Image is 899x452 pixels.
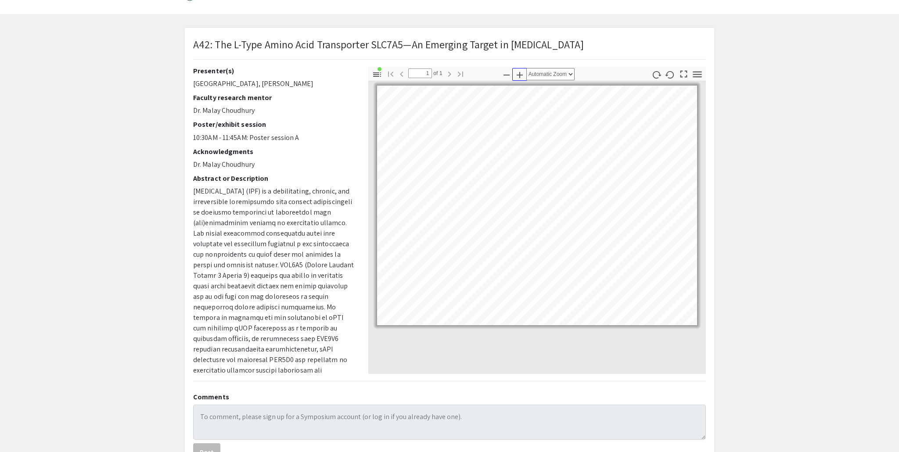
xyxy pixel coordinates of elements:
[442,67,457,80] button: Next Page
[690,68,705,81] button: Tools
[193,147,355,156] h2: Acknowledgments
[663,68,678,81] button: Rotate Counterclockwise
[193,393,706,401] h2: Comments
[193,174,355,183] h2: Abstract or Description
[370,68,385,81] button: Toggle Sidebar (document contains outline/attachments/layers)
[649,68,664,81] button: Rotate Clockwise
[512,68,527,81] button: Zoom In
[193,93,355,102] h2: Faculty research mentor
[193,36,584,52] p: A42: The L-Type Amino Acid Transporter SLC7A5—An Emerging Target in [MEDICAL_DATA]
[383,67,398,80] button: Go to First Page
[408,68,432,78] input: Page
[193,133,355,143] p: 10:30AM - 11:45AM: Poster session A
[526,68,575,80] select: Zoom
[193,67,355,75] h2: Presenter(s)
[394,67,409,80] button: Previous Page
[432,68,442,78] span: of 1
[7,413,37,445] iframe: Chat
[193,120,355,129] h2: Poster/exhibit session
[193,159,355,170] p: Dr. Malay Choudhury
[499,68,514,81] button: Zoom Out
[676,67,691,79] button: Switch to Presentation Mode
[373,82,701,329] div: Page 1
[453,67,468,80] button: Go to Last Page
[193,105,355,116] p: Dr. Malay Choudhury
[193,79,355,89] p: [GEOGRAPHIC_DATA], [PERSON_NAME]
